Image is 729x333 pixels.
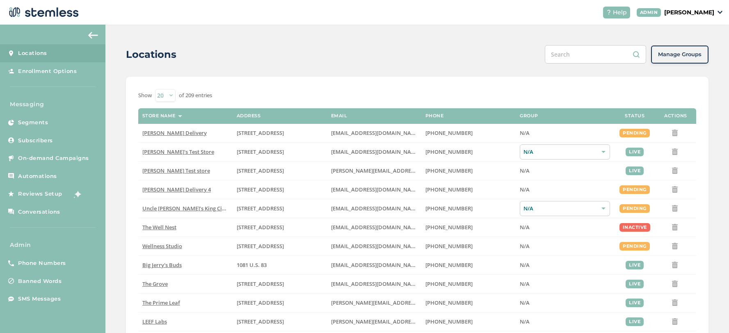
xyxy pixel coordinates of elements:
[7,4,79,21] img: logo-dark-0685b13c.svg
[18,67,77,75] span: Enrollment Options
[126,47,176,62] h2: Locations
[18,119,48,127] span: Segments
[18,49,47,57] span: Locations
[718,11,722,14] img: icon_down-arrow-small-66adaf34.svg
[18,277,62,285] span: Banned Words
[18,208,60,216] span: Conversations
[606,10,611,15] img: icon-help-white-03924b79.svg
[18,295,61,303] span: SMS Messages
[18,259,66,267] span: Phone Numbers
[18,154,89,162] span: On-demand Campaigns
[688,294,729,333] iframe: Chat Widget
[18,172,57,180] span: Automations
[18,190,62,198] span: Reviews Setup
[613,8,627,17] span: Help
[18,137,53,145] span: Subscribers
[88,32,98,39] img: icon-arrow-back-accent-c549486e.svg
[658,50,702,59] span: Manage Groups
[545,45,646,64] input: Search
[637,8,661,17] div: ADMIN
[69,186,85,202] img: glitter-stars-b7820f95.gif
[664,8,714,17] p: [PERSON_NAME]
[651,46,708,64] button: Manage Groups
